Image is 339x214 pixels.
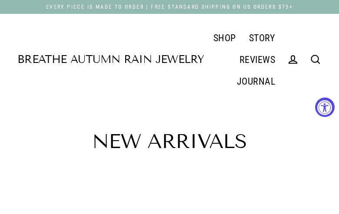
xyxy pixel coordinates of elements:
[233,49,282,70] a: REVIEWS
[204,27,282,92] div: Primary
[230,70,282,92] a: JOURNAL
[17,132,322,151] h1: New Arrivals
[207,27,243,49] a: SHOP
[315,97,335,117] button: Accessibility Widget, click to open
[243,27,282,49] a: STORY
[17,54,204,65] a: Breathe Autumn Rain Jewelry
